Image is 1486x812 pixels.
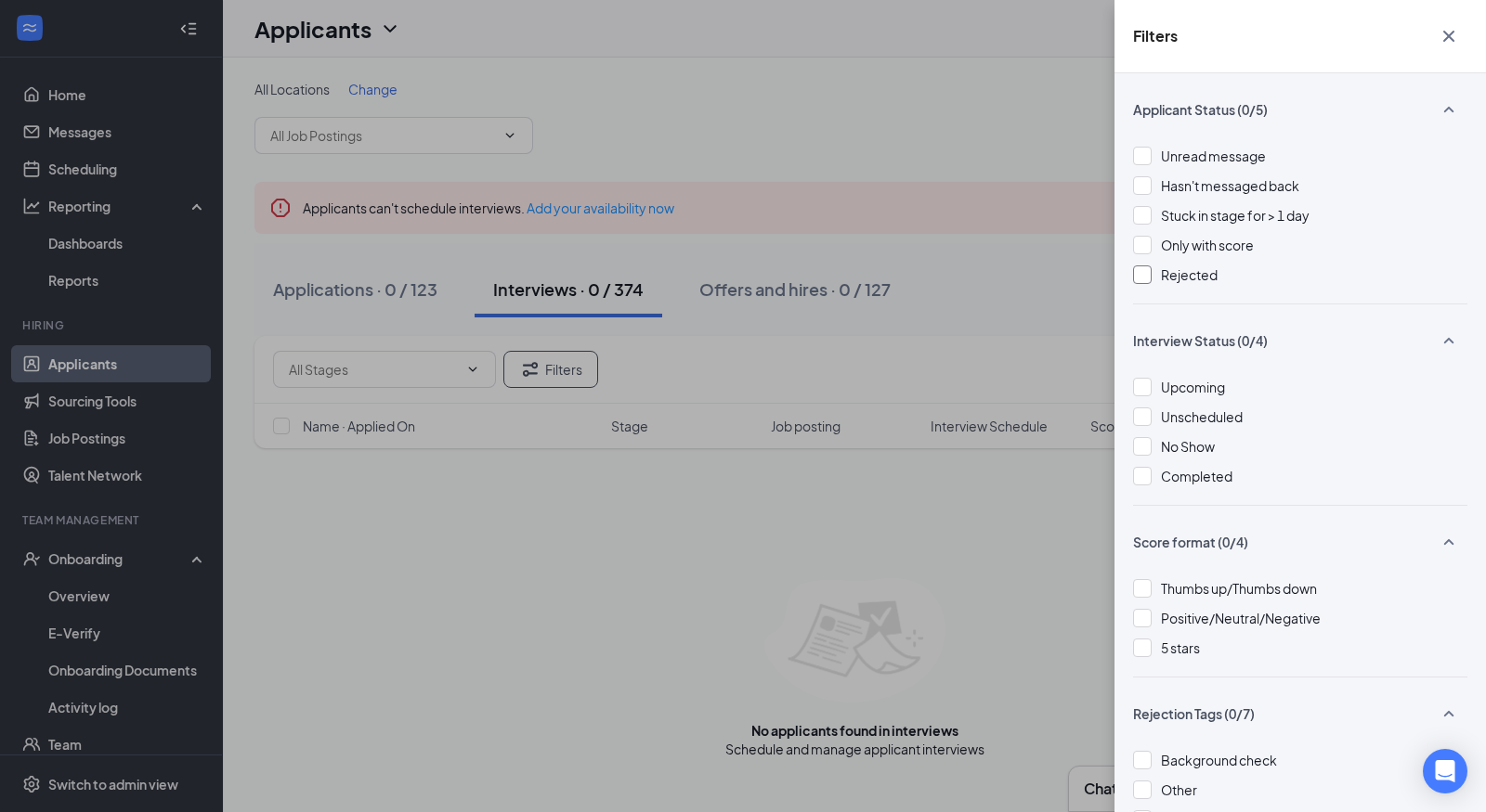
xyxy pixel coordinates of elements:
[1430,19,1467,54] button: Cross
[1133,533,1248,551] span: Score format (0/4)
[1430,524,1467,560] button: SmallChevronUp
[1423,749,1467,793] div: Open Intercom Messenger
[1438,329,1460,352] svg: SmallChevronUp
[1430,696,1467,731] button: SmallChevronUp
[1430,92,1467,127] button: SmallChevronUp
[1161,148,1266,164] span: Unread message
[1430,323,1467,358] button: SmallChevronUp
[1438,25,1460,47] svg: Cross
[1161,781,1197,798] span: Other
[1161,610,1321,626] span: Positive/Neutral/Negative
[1161,408,1243,425] span: Unscheduled
[1438,531,1460,553] svg: SmallChevronUp
[1133,331,1268,350] span: Interview Status (0/4)
[1438,98,1460,121] svg: SmallChevronUp
[1161,468,1232,484] span: Completed
[1161,237,1254,253] span: Only with score
[1161,580,1317,597] span: Thumbs up/Thumbs down
[1161,379,1225,395] span: Upcoming
[1438,702,1460,725] svg: SmallChevronUp
[1161,639,1200,656] span: 5 stars
[1161,266,1218,283] span: Rejected
[1161,177,1299,194] span: Hasn't messaged back
[1133,100,1268,119] span: Applicant Status (0/5)
[1133,26,1178,46] h5: Filters
[1161,207,1310,224] span: Stuck in stage for > 1 day
[1161,438,1215,455] span: No Show
[1133,704,1255,723] span: Rejection Tags (0/7)
[1161,752,1277,768] span: Background check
